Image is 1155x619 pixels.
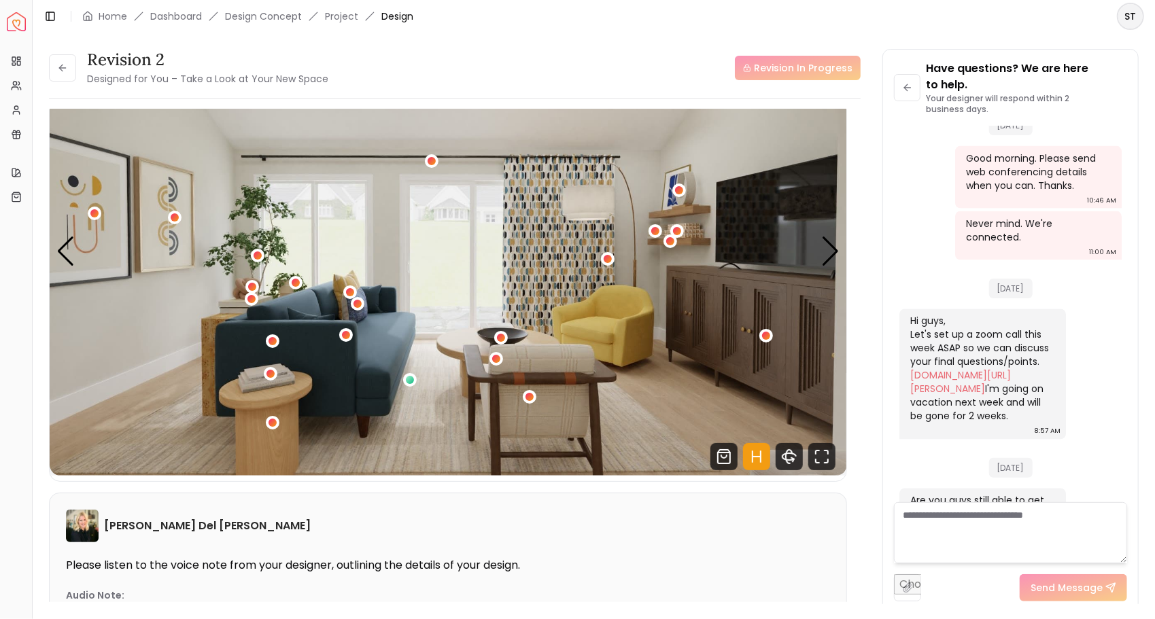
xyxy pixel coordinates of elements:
svg: Hotspots Toggle [743,443,770,470]
nav: breadcrumb [82,10,413,23]
svg: Fullscreen [808,443,835,470]
a: Project [325,10,358,23]
div: Never mind. We're connected. [966,217,1108,244]
h3: Revision 2 [87,49,328,71]
div: Hi guys, Let's set up a zoom call this week ASAP so we can discuss your final questions/points. I... [910,315,1052,423]
div: Next slide [821,236,840,266]
div: 11:00 AM [1089,245,1116,259]
p: Audio Note: [66,588,124,602]
div: Are you guys still able to get on the call? [910,494,1052,521]
a: Spacejoy [7,12,26,31]
span: [DATE] [989,458,1033,478]
img: Spacejoy Logo [7,12,26,31]
a: Dashboard [150,10,202,23]
h6: [PERSON_NAME] Del [PERSON_NAME] [104,518,311,534]
span: ST [1118,4,1143,29]
div: 8:57 AM [1034,425,1061,438]
a: [DOMAIN_NAME][URL][PERSON_NAME] [910,369,1011,396]
svg: 360 View [776,443,803,470]
a: Home [99,10,127,23]
small: Designed for You – Take a Look at Your New Space [87,72,328,86]
div: 10:46 AM [1087,194,1116,207]
span: Design [381,10,413,23]
span: [DATE] [989,279,1033,298]
div: Previous slide [56,236,75,266]
div: Good morning. Please send web conferencing details when you can. Thanks. [966,152,1108,192]
div: Carousel [50,27,846,476]
img: Design Render 1 [50,27,847,476]
p: Your designer will respond within 2 business days. [926,93,1127,115]
svg: Shop Products from this design [710,443,738,470]
p: Have questions? We are here to help. [926,60,1127,93]
button: ST [1117,3,1144,30]
span: [DATE] [989,116,1033,135]
img: Tina Martin Del Campo [66,510,99,542]
li: Design Concept [225,10,302,23]
div: 1 / 5 [50,27,847,476]
p: Please listen to the voice note from your designer, outlining the details of your design. [66,559,830,572]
